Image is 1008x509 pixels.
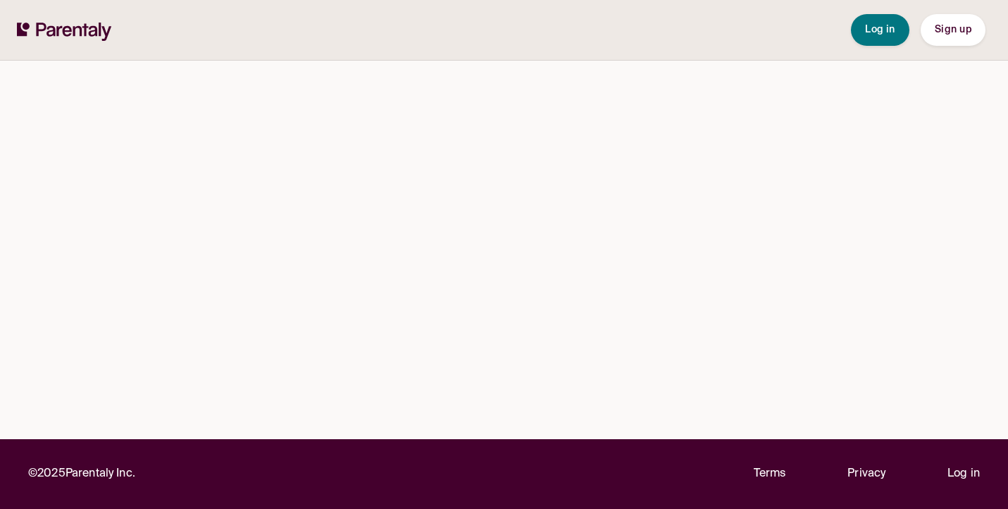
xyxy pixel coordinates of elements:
[921,14,985,46] button: Sign up
[28,465,135,484] p: © 2025 Parentaly Inc.
[851,14,909,46] button: Log in
[947,465,980,484] a: Log in
[865,25,895,35] span: Log in
[754,465,786,484] a: Terms
[847,465,885,484] a: Privacy
[935,25,971,35] span: Sign up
